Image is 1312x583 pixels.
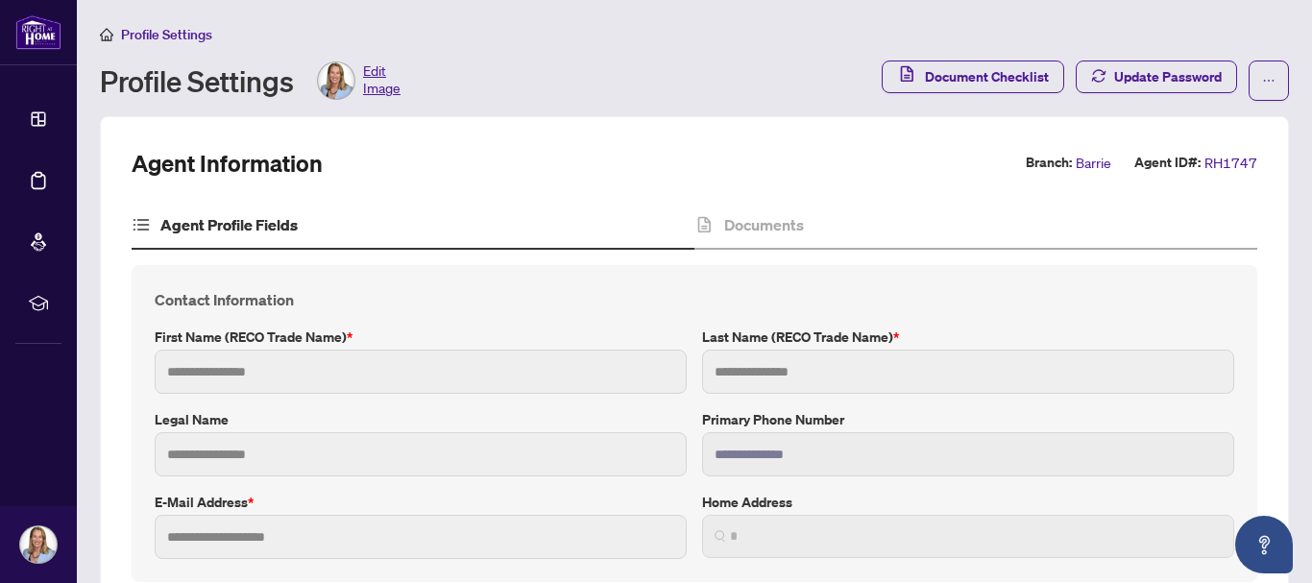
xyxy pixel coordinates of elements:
span: Document Checklist [925,61,1049,92]
span: Profile Settings [121,26,212,43]
img: search_icon [715,530,726,542]
label: Legal Name [155,409,687,430]
h4: Contact Information [155,288,1234,311]
label: Agent ID#: [1134,152,1201,174]
label: First Name (RECO Trade Name) [155,327,687,348]
img: logo [15,14,61,50]
label: Home Address [702,492,1234,513]
div: Profile Settings [100,61,401,100]
span: Barrie [1076,152,1111,174]
label: Last Name (RECO Trade Name) [702,327,1234,348]
button: Document Checklist [882,61,1064,93]
img: Profile Icon [318,62,354,99]
span: ellipsis [1262,74,1276,87]
span: RH1747 [1204,152,1257,174]
label: Branch: [1026,152,1072,174]
label: Primary Phone Number [702,409,1234,430]
label: E-mail Address [155,492,687,513]
button: Update Password [1076,61,1237,93]
button: Open asap [1235,516,1293,573]
img: Profile Icon [20,526,57,563]
span: Edit Image [363,61,401,100]
h4: Documents [724,213,804,236]
h4: Agent Profile Fields [160,213,298,236]
span: home [100,28,113,41]
span: Update Password [1114,61,1222,92]
h2: Agent Information [132,148,323,179]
